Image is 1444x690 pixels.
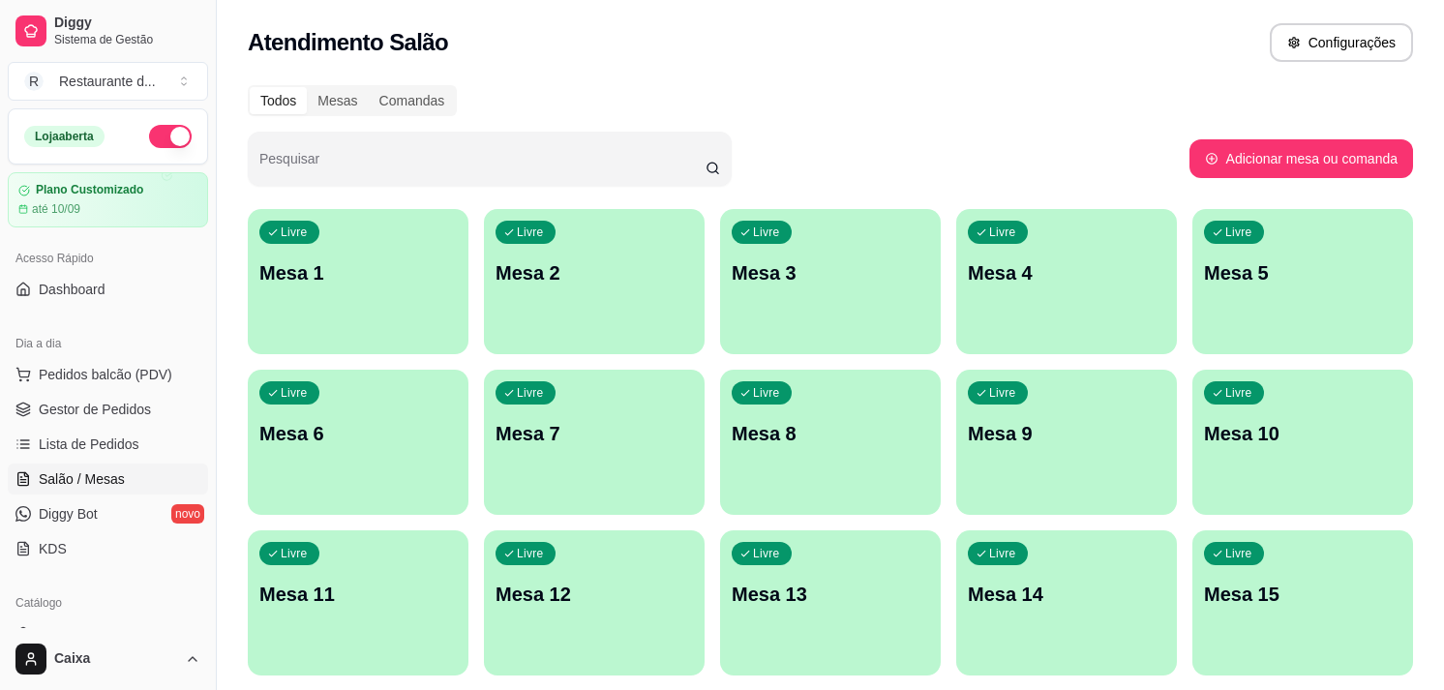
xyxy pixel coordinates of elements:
[281,225,308,240] p: Livre
[732,259,929,286] p: Mesa 3
[32,201,80,217] article: até 10/09
[1225,225,1252,240] p: Livre
[1189,139,1413,178] button: Adicionar mesa ou comanda
[24,126,105,147] div: Loja aberta
[8,498,208,529] a: Diggy Botnovo
[989,385,1016,401] p: Livre
[8,464,208,495] a: Salão / Mesas
[1225,385,1252,401] p: Livre
[8,394,208,425] a: Gestor de Pedidos
[720,370,941,515] button: LivreMesa 8
[1192,530,1413,675] button: LivreMesa 15
[1204,420,1401,447] p: Mesa 10
[8,359,208,390] button: Pedidos balcão (PDV)
[968,420,1165,447] p: Mesa 9
[956,370,1177,515] button: LivreMesa 9
[956,530,1177,675] button: LivreMesa 14
[484,209,705,354] button: LivreMesa 2
[968,259,1165,286] p: Mesa 4
[369,87,456,114] div: Comandas
[1204,259,1401,286] p: Mesa 5
[307,87,368,114] div: Mesas
[39,365,172,384] span: Pedidos balcão (PDV)
[1270,23,1413,62] button: Configurações
[968,581,1165,608] p: Mesa 14
[259,420,457,447] p: Mesa 6
[956,209,1177,354] button: LivreMesa 4
[39,504,98,524] span: Diggy Bot
[1225,546,1252,561] p: Livre
[753,385,780,401] p: Livre
[732,420,929,447] p: Mesa 8
[8,328,208,359] div: Dia a dia
[1204,581,1401,608] p: Mesa 15
[1192,370,1413,515] button: LivreMesa 10
[496,581,693,608] p: Mesa 12
[753,546,780,561] p: Livre
[39,624,93,644] span: Produtos
[484,530,705,675] button: LivreMesa 12
[517,385,544,401] p: Livre
[149,125,192,148] button: Alterar Status
[248,370,468,515] button: LivreMesa 6
[39,280,105,299] span: Dashboard
[517,225,544,240] p: Livre
[281,385,308,401] p: Livre
[8,243,208,274] div: Acesso Rápido
[8,172,208,227] a: Plano Customizadoaté 10/09
[259,157,706,176] input: Pesquisar
[259,259,457,286] p: Mesa 1
[59,72,156,91] div: Restaurante d ...
[8,636,208,682] button: Caixa
[1192,209,1413,354] button: LivreMesa 5
[720,530,941,675] button: LivreMesa 13
[496,420,693,447] p: Mesa 7
[281,546,308,561] p: Livre
[8,8,208,54] a: DiggySistema de Gestão
[39,469,125,489] span: Salão / Mesas
[8,533,208,564] a: KDS
[517,546,544,561] p: Livre
[250,87,307,114] div: Todos
[8,274,208,305] a: Dashboard
[248,209,468,354] button: LivreMesa 1
[248,27,448,58] h2: Atendimento Salão
[732,581,929,608] p: Mesa 13
[484,370,705,515] button: LivreMesa 7
[54,650,177,668] span: Caixa
[989,546,1016,561] p: Livre
[54,15,200,32] span: Diggy
[8,618,208,649] a: Produtos
[720,209,941,354] button: LivreMesa 3
[54,32,200,47] span: Sistema de Gestão
[248,530,468,675] button: LivreMesa 11
[39,539,67,558] span: KDS
[8,62,208,101] button: Select a team
[39,400,151,419] span: Gestor de Pedidos
[496,259,693,286] p: Mesa 2
[39,435,139,454] span: Lista de Pedidos
[259,581,457,608] p: Mesa 11
[8,587,208,618] div: Catálogo
[24,72,44,91] span: R
[8,429,208,460] a: Lista de Pedidos
[753,225,780,240] p: Livre
[989,225,1016,240] p: Livre
[36,183,143,197] article: Plano Customizado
